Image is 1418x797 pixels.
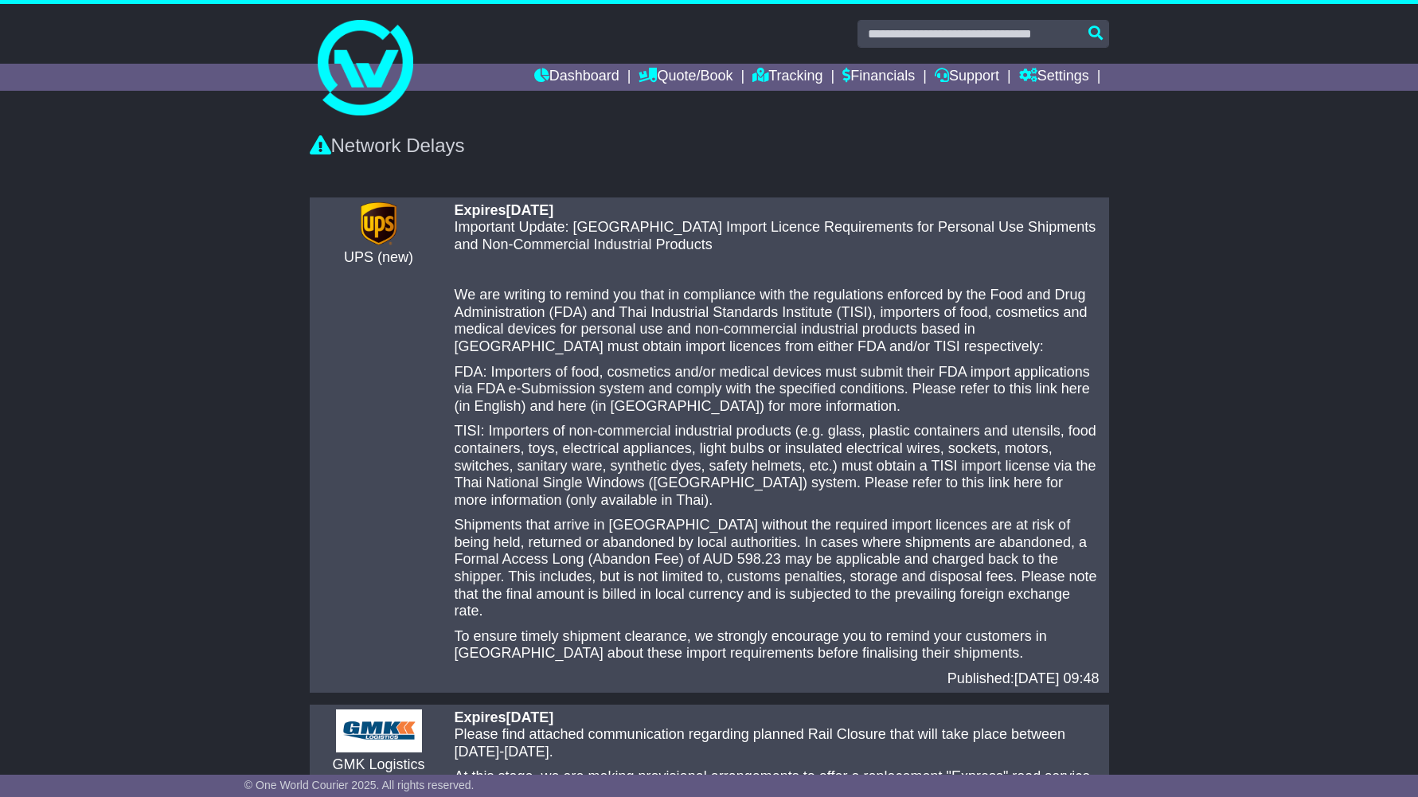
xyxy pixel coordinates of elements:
[244,779,475,791] span: © One World Courier 2025. All rights reserved.
[455,364,1100,416] p: FDA: Importers of food, cosmetics and/or medical devices must submit their FDA import application...
[842,64,915,91] a: Financials
[455,628,1100,662] p: To ensure timely shipment clearance, we strongly encourage you to remind your customers in [GEOGR...
[455,709,1100,727] div: Expires
[534,64,619,91] a: Dashboard
[455,670,1100,688] div: Published:
[361,202,396,245] img: CarrierLogo
[310,135,1109,158] div: Network Delays
[506,202,554,218] span: [DATE]
[319,249,439,267] div: UPS (new)
[455,202,1100,220] div: Expires
[639,64,732,91] a: Quote/Book
[455,726,1100,760] p: Please find attached communication regarding planned Rail Closure that will take place between [D...
[455,423,1100,509] p: TISI: Importers of non-commercial industrial products (e.g. glass, plastic containers and utensil...
[752,64,822,91] a: Tracking
[1019,64,1089,91] a: Settings
[336,709,422,752] img: CarrierLogo
[455,219,1100,253] p: Important Update: [GEOGRAPHIC_DATA] Import Licence Requirements for Personal Use Shipments and No...
[1014,670,1100,686] span: [DATE] 09:48
[319,756,439,774] div: GMK Logistics
[935,64,999,91] a: Support
[506,709,554,725] span: [DATE]
[455,287,1100,355] p: We are writing to remind you that in compliance with the regulations enforced by the Food and Dru...
[455,517,1100,620] p: Shipments that arrive in [GEOGRAPHIC_DATA] without the required import licences are at risk of be...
